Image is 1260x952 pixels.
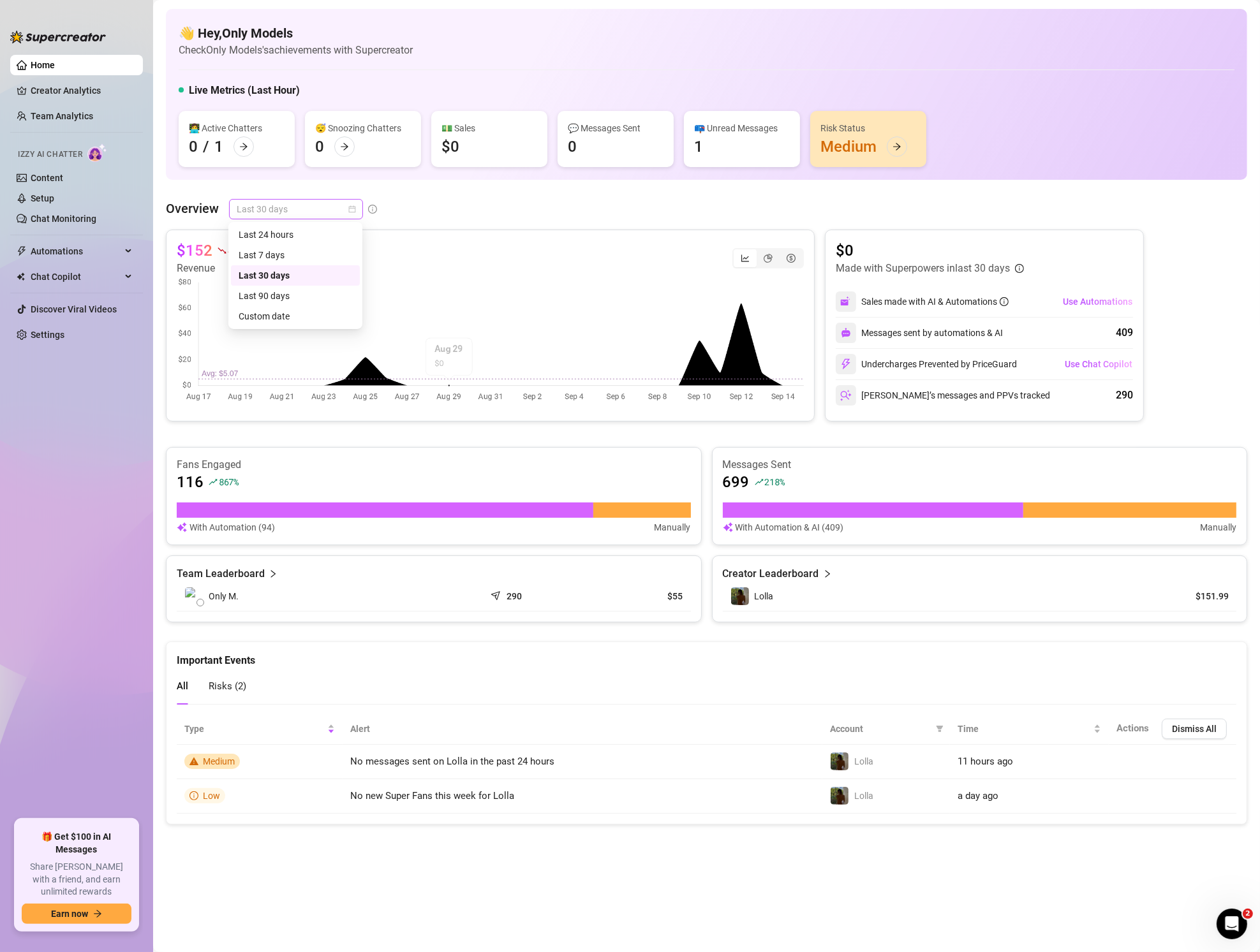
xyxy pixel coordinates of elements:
span: arrow-right [340,142,349,151]
span: Last 30 days [237,200,355,219]
span: Dismiss All [1172,724,1217,734]
span: Earn now [51,909,88,919]
span: Lolla [854,756,873,766]
span: filter [933,719,946,738]
img: logo-BBDzfeDw.svg [10,31,106,43]
span: send [491,588,503,601]
div: Risk Status [820,121,916,135]
article: 699 [723,472,750,492]
iframe: Intercom live chat [1217,909,1247,939]
div: 💵 Sales [441,121,537,135]
img: svg%3e [841,328,851,338]
div: 0 [568,136,577,157]
div: 📪 Unread Messages [694,121,790,135]
span: info-circle [368,205,377,214]
span: right [823,566,832,582]
img: svg%3e [177,520,187,534]
span: Use Chat Copilot [1065,359,1132,369]
button: Use Automations [1062,291,1133,312]
span: Low [203,791,220,801]
span: rise [209,478,218,487]
span: filter [936,725,944,733]
span: Lolla [854,791,873,801]
span: Type [184,722,325,736]
div: Last 90 days [239,289,352,303]
th: Time [950,714,1109,745]
span: a day ago [958,790,998,802]
span: rise [755,478,764,487]
a: Discover Viral Videos [31,304,117,314]
span: arrow-right [893,142,901,151]
span: Automations [31,241,121,261]
img: Lolla [831,752,849,770]
span: Account [830,722,931,736]
a: Content [31,173,63,183]
span: Time [958,722,1091,736]
article: $0 [836,240,1024,261]
article: Manually [655,520,691,534]
article: $152 [177,240,212,261]
article: Fans Engaged [177,458,691,472]
article: Creator Leaderboard [723,566,819,582]
span: Izzy AI Chatter [18,149,82,161]
div: 😴 Snoozing Chatters [315,121,411,135]
span: calendar [348,205,356,213]
img: Chat Copilot [17,272,25,281]
span: 🎁 Get $100 in AI Messages [22,831,131,856]
span: fall [218,246,226,255]
span: thunderbolt [17,246,27,256]
h5: Live Metrics (Last Hour) [189,83,300,98]
div: Last 24 hours [239,228,352,242]
div: Messages sent by automations & AI [836,323,1003,343]
span: dollar-circle [787,254,796,263]
img: svg%3e [840,296,852,307]
div: segmented control [732,248,804,268]
article: Messages Sent [723,458,1237,472]
span: Risks ( 2 ) [209,680,246,692]
a: Chat Monitoring [31,214,96,224]
article: Manually [1200,520,1236,534]
article: Check Only Models's achievements with Supercreator [179,42,413,58]
div: Custom date [231,306,360,326]
span: Lolla [755,591,774,601]
article: Overview [166,199,219,218]
article: $55 [595,590,683,603]
article: $151.99 [1171,590,1229,603]
a: Creator Analytics [31,80,133,101]
a: Setup [31,193,54,203]
div: Last 7 days [239,248,352,262]
img: Lolla [731,587,749,605]
article: Revenue [177,261,242,276]
img: svg%3e [840,358,852,370]
div: 1 [694,136,703,157]
span: right [269,566,278,582]
span: Use Automations [1063,297,1132,307]
div: $0 [441,136,459,157]
span: info-circle [189,791,198,800]
th: Type [177,714,343,745]
div: Last 90 days [231,286,360,306]
div: Undercharges Prevented by PriceGuard [836,354,1017,374]
article: 116 [177,472,204,492]
article: With Automation & AI (409) [736,520,844,534]
img: AI Chatter [87,143,107,162]
span: All [177,680,188,692]
span: line-chart [741,254,750,263]
span: No messages sent on Lolla in the past 24 hours [350,756,554,767]
span: info-circle [1000,297,1009,306]
span: 867 % [219,476,239,488]
div: 409 [1116,325,1133,341]
span: Actions [1116,722,1149,734]
div: Custom date [239,309,352,323]
article: With Automation (94) [189,520,275,534]
div: 0 [315,136,324,157]
div: 1 [214,136,223,157]
span: 218 % [765,476,785,488]
span: warning [189,757,198,766]
button: Earn nowarrow-right [22,904,131,924]
span: No new Super Fans this week for Lolla [350,790,514,802]
article: 290 [507,590,522,603]
span: arrow-right [93,909,102,918]
article: Team Leaderboard [177,566,265,582]
div: Last 7 days [231,245,360,265]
